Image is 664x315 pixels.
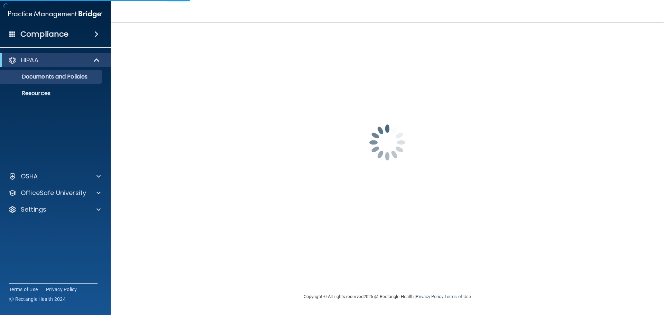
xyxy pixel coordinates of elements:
[8,7,102,21] img: PMB logo
[8,56,100,64] a: HIPAA
[4,90,99,97] p: Resources
[8,172,101,180] a: OSHA
[444,294,471,299] a: Terms of Use
[416,294,443,299] a: Privacy Policy
[46,286,77,293] a: Privacy Policy
[9,286,38,293] a: Terms of Use
[21,172,38,180] p: OSHA
[9,296,66,303] span: Ⓒ Rectangle Health 2024
[21,56,38,64] p: HIPAA
[21,205,46,214] p: Settings
[4,73,99,80] p: Documents and Policies
[8,205,101,214] a: Settings
[21,189,86,197] p: OfficeSafe University
[261,286,514,308] div: Copyright © All rights reserved 2025 @ Rectangle Health | |
[20,29,68,39] h4: Compliance
[353,108,422,177] img: spinner.e123f6fc.gif
[8,189,101,197] a: OfficeSafe University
